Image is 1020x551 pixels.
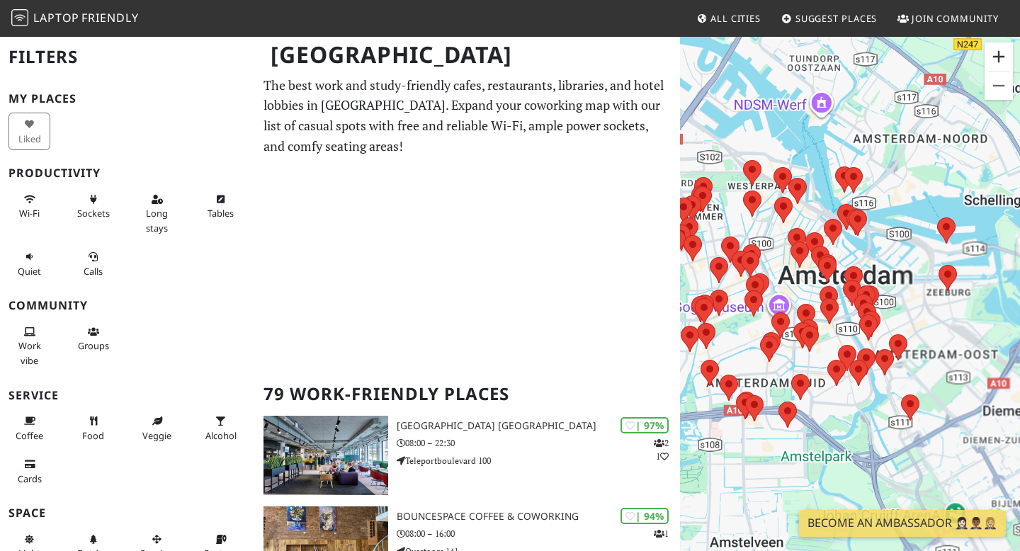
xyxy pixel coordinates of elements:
[208,207,234,220] span: Work-friendly tables
[8,188,50,225] button: Wi-Fi
[892,6,1004,31] a: Join Community
[78,339,109,352] span: Group tables
[72,245,114,283] button: Calls
[691,6,766,31] a: All Cities
[397,527,680,540] p: 08:00 – 16:00
[985,72,1013,100] button: Küçült
[18,339,41,366] span: People working
[11,6,139,31] a: LaptopFriendly LaptopFriendly
[136,188,178,239] button: Long stays
[8,389,246,402] h3: Service
[620,417,669,433] div: | 97%
[263,373,671,416] h2: 79 Work-Friendly Places
[72,320,114,358] button: Groups
[776,6,883,31] a: Suggest Places
[654,527,669,540] p: 1
[397,454,680,467] p: Teleportboulevard 100
[8,35,246,79] h2: Filters
[146,207,168,234] span: Long stays
[8,166,246,180] h3: Productivity
[205,429,237,442] span: Alcohol
[397,420,680,432] h3: [GEOGRAPHIC_DATA] [GEOGRAPHIC_DATA]
[200,188,242,225] button: Tables
[263,416,388,495] img: Aristo Meeting Center Amsterdam
[77,207,110,220] span: Power sockets
[654,436,669,463] p: 2 1
[16,429,43,442] span: Coffee
[263,75,671,157] p: The best work and study-friendly cafes, restaurants, libraries, and hotel lobbies in [GEOGRAPHIC_...
[397,436,680,450] p: 08:00 – 22:30
[255,416,680,495] a: Aristo Meeting Center Amsterdam | 97% 21 [GEOGRAPHIC_DATA] [GEOGRAPHIC_DATA] 08:00 – 22:30 Telepo...
[8,320,50,372] button: Work vibe
[11,9,28,26] img: LaptopFriendly
[985,42,1013,71] button: Büyüt
[200,409,242,447] button: Alcohol
[8,453,50,490] button: Cards
[8,409,50,447] button: Coffee
[33,10,79,25] span: Laptop
[259,35,677,74] h1: [GEOGRAPHIC_DATA]
[397,511,680,523] h3: BounceSpace Coffee & Coworking
[795,12,878,25] span: Suggest Places
[18,265,41,278] span: Quiet
[81,10,138,25] span: Friendly
[18,472,42,485] span: Credit cards
[8,245,50,283] button: Quiet
[8,299,246,312] h3: Community
[82,429,104,442] span: Food
[710,12,761,25] span: All Cities
[912,12,999,25] span: Join Community
[8,92,246,106] h3: My Places
[8,506,246,520] h3: Space
[136,409,178,447] button: Veggie
[72,188,114,225] button: Sockets
[84,265,103,278] span: Video/audio calls
[19,207,40,220] span: Stable Wi-Fi
[142,429,171,442] span: Veggie
[72,409,114,447] button: Food
[620,508,669,524] div: | 94%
